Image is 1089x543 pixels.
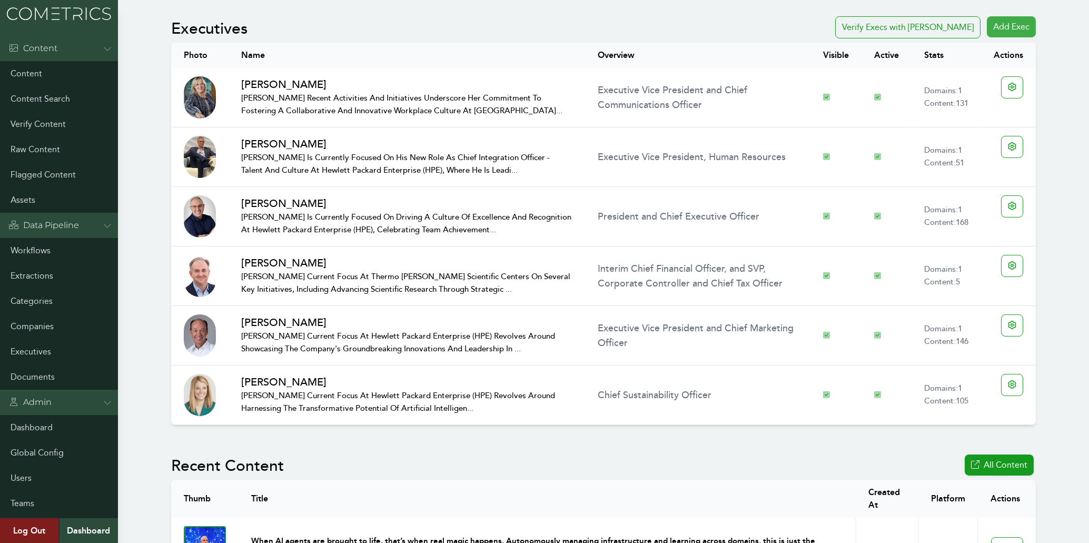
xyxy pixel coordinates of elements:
[241,315,572,330] h2: [PERSON_NAME]
[241,77,572,117] a: [PERSON_NAME][PERSON_NAME] recent activities and initiatives underscore her commitment to fosteri...
[184,136,216,178] img: 2ef6d38d-2826-4384-bb53-16f50101355d.jpg
[8,396,52,409] div: Admin
[241,330,572,356] p: [PERSON_NAME] current focus at Hewlett Packard Enterprise (HPE) revolves around showcasing the co...
[241,256,572,296] a: [PERSON_NAME][PERSON_NAME] current focus at Thermo [PERSON_NAME] Scientific centers on several ke...
[229,43,585,68] th: Name
[171,19,247,38] h2: Executives
[241,196,572,211] h2: [PERSON_NAME]
[184,314,216,357] img: df05d0b1-c4a4-4bc8-af27-6125cf0fc23b.jpg
[924,144,968,170] p: Domains: 1 Content: 51
[239,480,856,518] th: Title
[241,375,572,415] a: [PERSON_NAME][PERSON_NAME] current focus at Hewlett Packard Enterprise (HPE) revolves around harn...
[184,195,216,238] img: f59d0e64-70d2-4d15-b99d-da94af2b5dfd.jpg
[241,77,572,92] h2: [PERSON_NAME]
[835,16,981,38] button: Verify Execs with [PERSON_NAME]
[965,455,1034,476] a: All Content
[241,211,572,236] p: [PERSON_NAME] is currently focused on driving a culture of excellence and recognition at Hewlett ...
[981,43,1036,68] th: Actions
[8,42,57,55] div: Content
[598,83,798,112] p: Executive Vice President and Chief Communications Officer
[184,76,216,119] img: 450f25f7-c642-4f07-b469-56b2a45e9b8a.jpg
[241,271,572,296] p: [PERSON_NAME] current focus at Thermo [PERSON_NAME] Scientific centers on several key initiatives...
[924,323,968,348] p: Domains: 1 Content: 146
[598,209,798,224] p: President and Chief Executive Officer
[978,480,1036,518] th: Actions
[171,43,229,68] th: Photo
[598,150,798,164] p: Executive Vice President, Human Resources
[912,43,981,68] th: Stats
[924,204,968,229] p: Domains: 1 Content: 168
[987,16,1036,37] div: Add Exec
[241,137,572,152] h2: [PERSON_NAME]
[171,480,239,518] th: Thumb
[924,263,968,289] p: Domains: 1 Content: 5
[862,43,912,68] th: Active
[184,374,216,416] img: Monica%20Batchelder.jpg
[241,315,572,356] a: [PERSON_NAME][PERSON_NAME] current focus at Hewlett Packard Enterprise (HPE) revolves around show...
[918,480,978,518] th: Platform
[171,457,284,476] h2: Recent Content
[598,321,798,350] p: Executive Vice President and Chief Marketing Officer
[585,43,811,68] th: Overview
[241,152,572,177] p: [PERSON_NAME] is currently focused on his new role as Chief Integration Officer - Talent and Cult...
[924,85,968,110] p: Domains: 1 Content: 131
[241,390,572,415] p: [PERSON_NAME] current focus at Hewlett Packard Enterprise (HPE) revolves around harnessing the tr...
[987,16,1036,38] a: Add Exec
[184,255,216,297] img: 3f02fe89-53f6-4f3c-9ddb-d7a12b533533.jpg
[241,137,572,177] a: [PERSON_NAME][PERSON_NAME] is currently focused on his new role as Chief Integration Officer - Ta...
[59,518,118,543] a: Dashboard
[241,196,572,236] a: [PERSON_NAME][PERSON_NAME] is currently focused on driving a culture of excellence and recognitio...
[856,480,918,518] th: Created At
[241,256,572,271] h2: [PERSON_NAME]
[924,382,968,408] p: Domains: 1 Content: 105
[241,375,572,390] h2: [PERSON_NAME]
[810,43,862,68] th: Visible
[598,388,798,402] p: Chief Sustainability Officer
[598,261,798,291] p: Interim Chief Financial Officer, and SVP, Corporate Controller and Chief Tax Officer
[8,219,79,232] div: Data Pipeline
[241,92,572,117] p: [PERSON_NAME] recent activities and initiatives underscore her commitment to fostering a collabor...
